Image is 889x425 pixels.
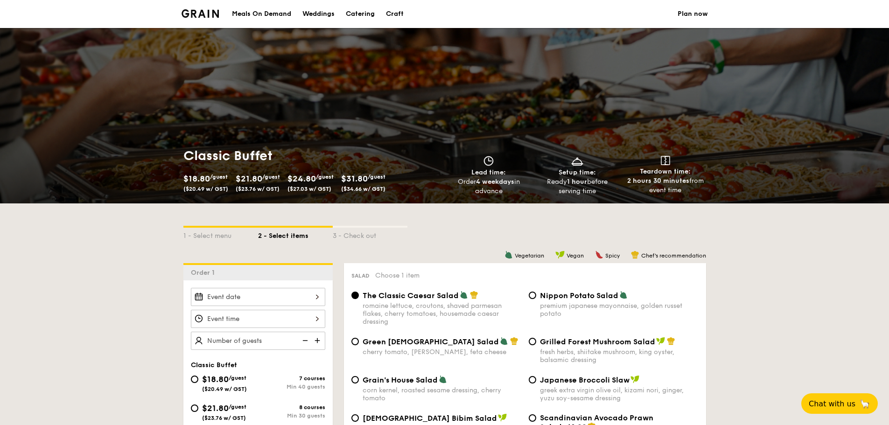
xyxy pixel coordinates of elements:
[191,404,198,412] input: $21.80/guest($23.76 w/ GST)8 coursesMin 30 guests
[182,9,219,18] a: Logotype
[297,332,311,349] img: icon-reduce.1d2dbef1.svg
[287,174,316,184] span: $24.80
[191,288,325,306] input: Event date
[605,252,620,259] span: Spicy
[559,168,596,176] span: Setup time:
[258,375,325,382] div: 7 courses
[656,337,665,345] img: icon-vegan.f8ff3823.svg
[595,251,603,259] img: icon-spicy.37a8142b.svg
[482,156,496,166] img: icon-clock.2db775ea.svg
[859,398,870,409] span: 🦙
[540,291,618,300] span: Nippon Potato Salad
[236,186,280,192] span: ($23.76 w/ GST)
[191,332,325,350] input: Number of guests
[191,310,325,328] input: Event time
[258,404,325,411] div: 8 courses
[258,412,325,419] div: Min 30 guests
[471,168,506,176] span: Lead time:
[504,251,513,259] img: icon-vegetarian.fe4039eb.svg
[363,376,438,384] span: Grain's House Salad
[341,174,368,184] span: $31.80
[229,404,246,410] span: /guest
[262,174,280,180] span: /guest
[529,376,536,383] input: Japanese Broccoli Slawgreek extra virgin olive oil, kizami nori, ginger, yuzu soy-sesame dressing
[351,338,359,345] input: Green [DEMOGRAPHIC_DATA] Saladcherry tomato, [PERSON_NAME], feta cheese
[498,413,507,422] img: icon-vegan.f8ff3823.svg
[316,174,334,180] span: /guest
[448,177,529,196] div: Order in advance
[460,291,468,299] img: icon-vegetarian.fe4039eb.svg
[363,291,459,300] span: The Classic Caesar Salad
[667,337,675,345] img: icon-chef-hat.a58ddaea.svg
[202,403,229,413] span: $21.80
[351,376,359,383] input: Grain's House Saladcorn kernel, roasted sesame dressing, cherry tomato
[540,337,655,346] span: Grilled Forest Mushroom Salad
[567,178,587,186] strong: 1 hour
[470,291,478,299] img: icon-chef-hat.a58ddaea.svg
[631,251,639,259] img: icon-chef-hat.a58ddaea.svg
[236,174,262,184] span: $21.80
[191,269,218,277] span: Order 1
[258,383,325,390] div: Min 40 guests
[529,292,536,299] input: Nippon Potato Saladpremium japanese mayonnaise, golden russet potato
[311,332,325,349] img: icon-add.58712e84.svg
[182,9,219,18] img: Grain
[363,348,521,356] div: cherry tomato, [PERSON_NAME], feta cheese
[619,291,628,299] img: icon-vegetarian.fe4039eb.svg
[510,337,518,345] img: icon-chef-hat.a58ddaea.svg
[333,228,407,241] div: 3 - Check out
[202,386,247,392] span: ($20.49 w/ GST)
[363,337,499,346] span: Green [DEMOGRAPHIC_DATA] Salad
[661,156,670,165] img: icon-teardown.65201eee.svg
[627,177,689,185] strong: 2 hours 30 minutes
[540,376,630,384] span: Japanese Broccoli Slaw
[540,302,699,318] div: premium japanese mayonnaise, golden russet potato
[570,156,584,166] img: icon-dish.430c3a2e.svg
[801,393,878,414] button: Chat with us🦙
[351,414,359,422] input: [DEMOGRAPHIC_DATA] Bibim Saladfive-spice tofu, shiitake mushroom, korean beansprout, spinach
[202,415,246,421] span: ($23.76 w/ GST)
[258,228,333,241] div: 2 - Select items
[567,252,584,259] span: Vegan
[363,386,521,402] div: corn kernel, roasted sesame dressing, cherry tomato
[625,176,706,195] div: from event time
[640,167,691,175] span: Teardown time:
[809,399,855,408] span: Chat with us
[191,376,198,383] input: $18.80/guest($20.49 w/ GST)7 coursesMin 40 guests
[202,374,229,384] span: $18.80
[351,292,359,299] input: The Classic Caesar Saladromaine lettuce, croutons, shaved parmesan flakes, cherry tomatoes, house...
[500,337,508,345] img: icon-vegetarian.fe4039eb.svg
[439,375,447,383] img: icon-vegetarian.fe4039eb.svg
[191,361,237,369] span: Classic Buffet
[537,177,617,196] div: Ready before serving time
[183,228,258,241] div: 1 - Select menu
[476,178,514,186] strong: 4 weekdays
[630,375,640,383] img: icon-vegan.f8ff3823.svg
[540,348,699,364] div: fresh herbs, shiitake mushroom, king oyster, balsamic dressing
[515,252,544,259] span: Vegetarian
[229,375,246,381] span: /guest
[529,338,536,345] input: Grilled Forest Mushroom Saladfresh herbs, shiitake mushroom, king oyster, balsamic dressing
[210,174,228,180] span: /guest
[183,186,228,192] span: ($20.49 w/ GST)
[375,272,420,279] span: Choose 1 item
[183,174,210,184] span: $18.80
[287,186,331,192] span: ($27.03 w/ GST)
[368,174,385,180] span: /guest
[363,302,521,326] div: romaine lettuce, croutons, shaved parmesan flakes, cherry tomatoes, housemade caesar dressing
[555,251,565,259] img: icon-vegan.f8ff3823.svg
[363,414,497,423] span: [DEMOGRAPHIC_DATA] Bibim Salad
[351,272,370,279] span: Salad
[529,414,536,422] input: Scandinavian Avocado Prawn Salad+$1.00[PERSON_NAME], [PERSON_NAME], [PERSON_NAME], red onion
[641,252,706,259] span: Chef's recommendation
[540,386,699,402] div: greek extra virgin olive oil, kizami nori, ginger, yuzu soy-sesame dressing
[341,186,385,192] span: ($34.66 w/ GST)
[183,147,441,164] h1: Classic Buffet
